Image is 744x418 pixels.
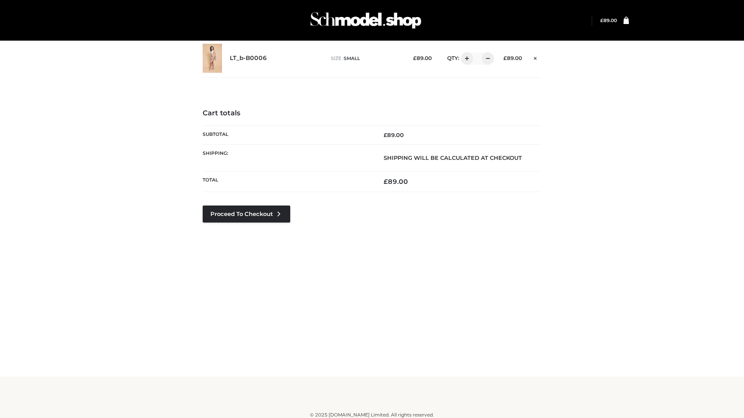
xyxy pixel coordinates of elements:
[600,17,617,23] a: £89.00
[203,44,222,73] img: LT_b-B0006 - SMALL
[308,5,424,36] img: Schmodel Admin 964
[384,132,387,139] span: £
[384,154,522,161] strong: Shipping will be calculated at checkout
[331,55,401,62] p: size :
[344,55,360,61] span: SMALL
[600,17,603,23] span: £
[384,132,404,139] bdi: 89.00
[503,55,507,61] span: £
[439,52,491,65] div: QTY:
[384,178,408,185] bdi: 89.00
[203,125,372,144] th: Subtotal
[413,55,432,61] bdi: 89.00
[203,109,541,118] h4: Cart totals
[503,55,522,61] bdi: 89.00
[230,55,267,62] a: LT_b-B0006
[384,178,388,185] span: £
[203,206,290,223] a: Proceed to Checkout
[203,171,372,192] th: Total
[600,17,617,23] bdi: 89.00
[413,55,417,61] span: £
[530,52,541,62] a: Remove this item
[203,144,372,171] th: Shipping:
